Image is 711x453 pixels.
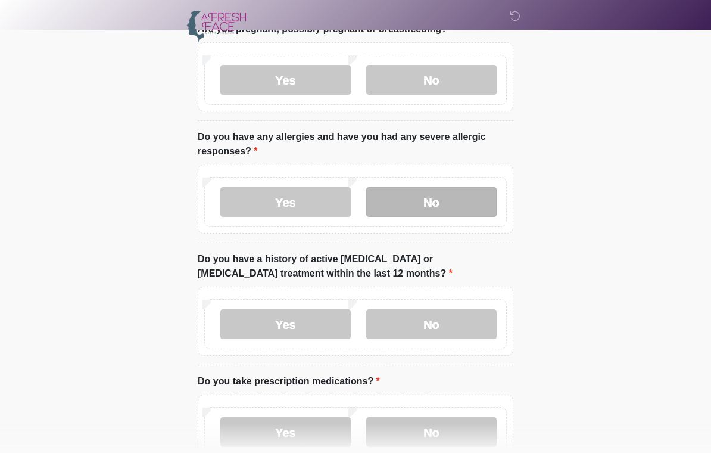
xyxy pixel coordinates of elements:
label: Do you have a history of active [MEDICAL_DATA] or [MEDICAL_DATA] treatment within the last 12 mon... [198,252,513,281]
label: Yes [220,417,351,447]
label: Do you have any allergies and have you had any severe allergic responses? [198,130,513,159]
label: No [366,65,497,95]
label: Do you take prescription medications? [198,374,380,389]
img: A Fresh Face Aesthetics Inc Logo [186,9,247,45]
label: Yes [220,65,351,95]
label: No [366,417,497,447]
label: No [366,187,497,217]
label: Yes [220,309,351,339]
label: Yes [220,187,351,217]
label: No [366,309,497,339]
